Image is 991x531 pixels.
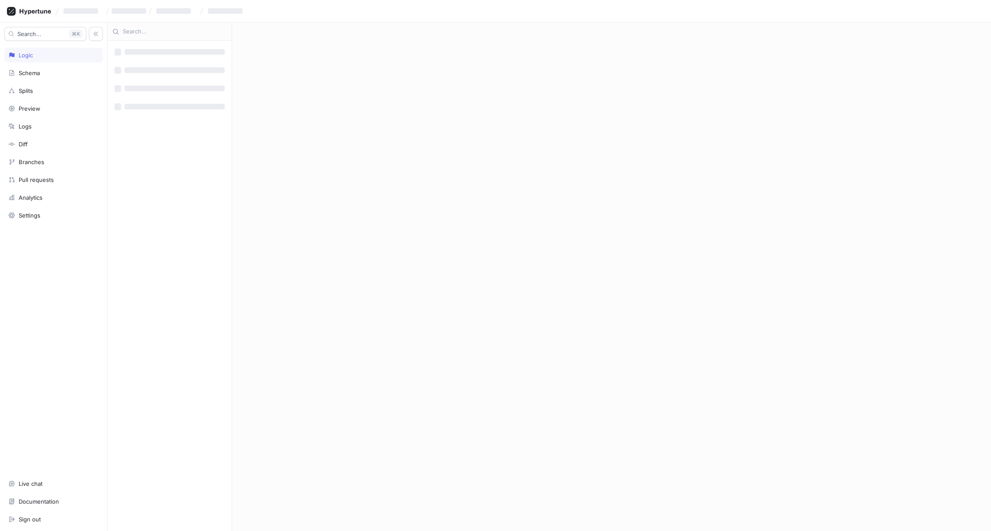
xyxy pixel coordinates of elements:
[208,8,243,14] span: ‌
[19,141,28,148] div: Diff
[19,158,44,165] div: Branches
[19,212,40,219] div: Settings
[115,67,121,74] span: ‌
[125,86,225,91] span: ‌
[153,4,198,18] button: ‌
[115,49,121,56] span: ‌
[19,105,40,112] div: Preview
[125,67,225,73] span: ‌
[63,8,98,14] span: ‌
[19,69,40,76] div: Schema
[19,516,41,523] div: Sign out
[19,194,43,201] div: Analytics
[69,30,82,38] div: K
[112,8,146,14] span: ‌
[125,104,225,109] span: ‌
[123,27,227,36] input: Search...
[115,85,121,92] span: ‌
[115,103,121,110] span: ‌
[125,49,225,55] span: ‌
[156,8,191,14] span: ‌
[19,176,54,183] div: Pull requests
[19,480,43,487] div: Live chat
[19,123,32,130] div: Logs
[204,4,249,18] button: ‌
[19,498,59,505] div: Documentation
[4,27,86,41] button: Search...K
[19,87,33,94] div: Splits
[19,52,33,59] div: Logic
[4,494,103,509] a: Documentation
[17,31,41,36] span: Search...
[60,4,105,18] button: ‌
